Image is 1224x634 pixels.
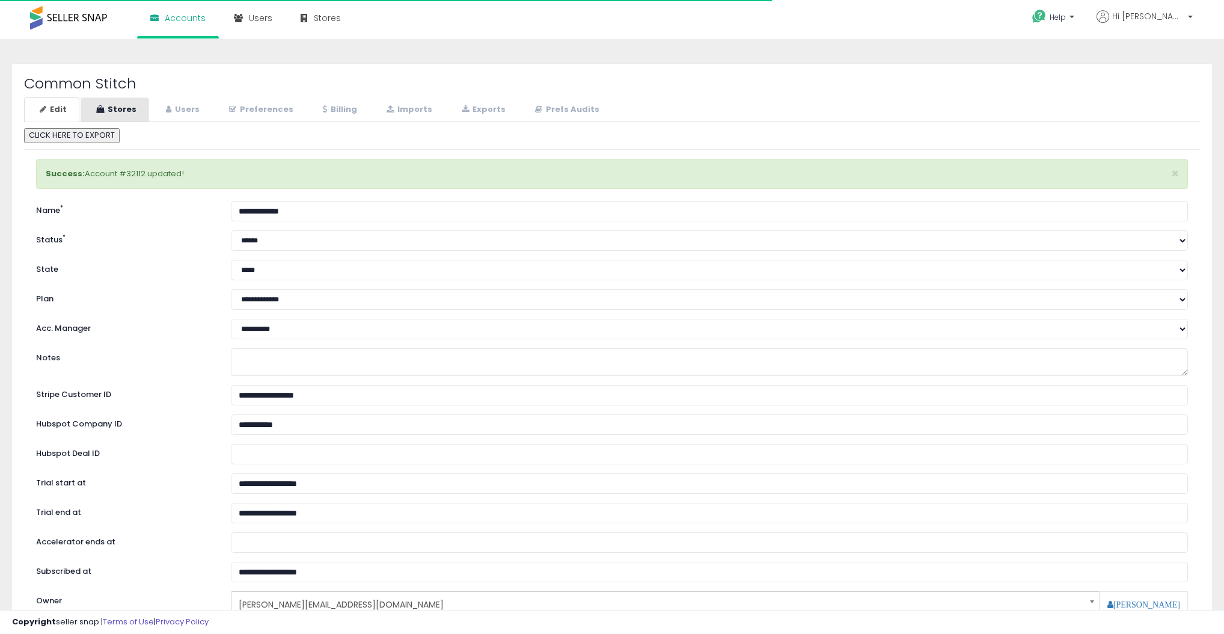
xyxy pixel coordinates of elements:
a: Privacy Policy [156,616,209,627]
label: Stripe Customer ID [27,385,222,401]
label: Subscribed at [27,562,222,577]
label: State [27,260,222,275]
button: CLICK HERE TO EXPORT [24,128,120,143]
label: Accelerator ends at [27,532,222,548]
a: Terms of Use [103,616,154,627]
label: Plan [27,289,222,305]
span: Hi [PERSON_NAME] [1112,10,1184,22]
a: Billing [307,97,370,122]
a: Preferences [213,97,306,122]
span: Help [1050,12,1066,22]
span: Stores [314,12,341,24]
a: Prefs Audits [519,97,612,122]
span: Accounts [165,12,206,24]
span: [PERSON_NAME][EMAIL_ADDRESS][DOMAIN_NAME] [239,594,1076,615]
strong: Copyright [12,616,56,627]
label: Trial start at [27,473,222,489]
i: Get Help [1032,9,1047,24]
label: Hubspot Company ID [27,414,222,430]
a: Hi [PERSON_NAME] [1097,10,1193,37]
a: Users [150,97,212,122]
div: seller snap | | [12,617,209,628]
label: Notes [27,348,222,364]
span: Users [249,12,272,24]
a: Exports [446,97,518,122]
label: Status [27,230,222,246]
label: Hubspot Deal ID [27,444,222,460]
strong: Success: [46,168,85,179]
label: Trial end at [27,503,222,519]
button: × [1171,167,1179,180]
h2: Common Stitch [24,76,1200,91]
label: Name [27,201,222,217]
a: Stores [81,97,149,122]
a: Edit [24,97,79,122]
a: [PERSON_NAME] [1107,600,1180,609]
div: Account #32112 updated! [36,159,1188,189]
label: Owner [36,596,62,607]
label: Acc. Manager [27,319,222,334]
a: Imports [371,97,445,122]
